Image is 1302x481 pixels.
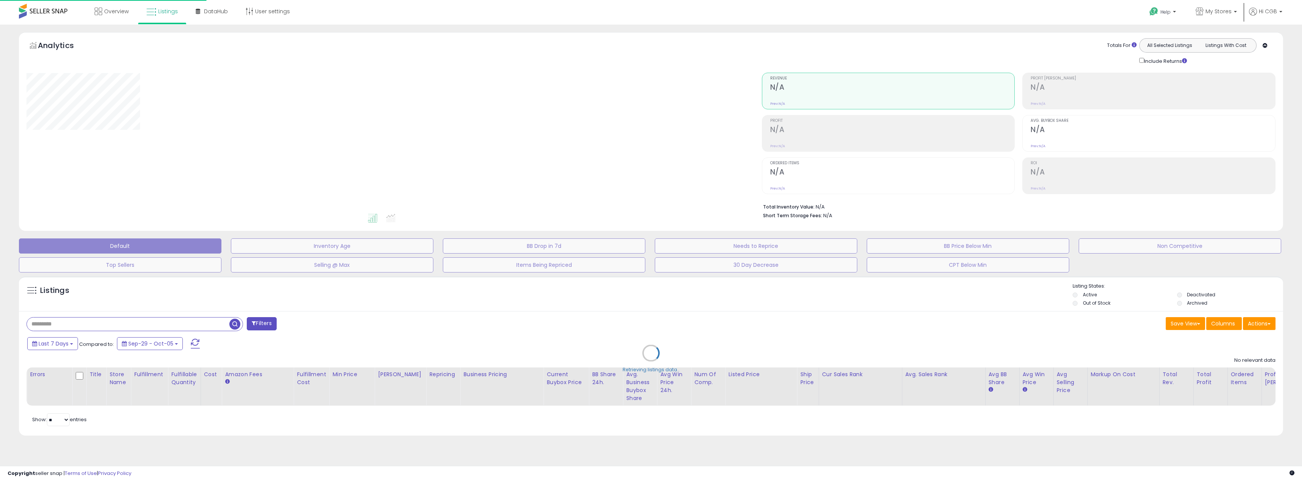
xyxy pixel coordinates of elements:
[1031,168,1275,178] h2: N/A
[655,257,857,272] button: 30 Day Decrease
[770,101,785,106] small: Prev: N/A
[770,144,785,148] small: Prev: N/A
[770,186,785,191] small: Prev: N/A
[623,366,679,373] div: Retrieving listings data..
[763,202,1270,211] li: N/A
[19,257,221,272] button: Top Sellers
[770,83,1015,93] h2: N/A
[1249,8,1282,25] a: Hi CGB
[38,40,89,53] h5: Analytics
[1031,161,1275,165] span: ROI
[1142,40,1198,50] button: All Selected Listings
[158,8,178,15] span: Listings
[770,119,1015,123] span: Profit
[1143,1,1184,25] a: Help
[1031,144,1045,148] small: Prev: N/A
[1031,83,1275,93] h2: N/A
[231,257,433,272] button: Selling @ Max
[763,212,822,219] b: Short Term Storage Fees:
[443,238,645,254] button: BB Drop in 7d
[1134,56,1196,65] div: Include Returns
[1031,119,1275,123] span: Avg. Buybox Share
[1259,8,1277,15] span: Hi CGB
[867,238,1069,254] button: BB Price Below Min
[763,204,815,210] b: Total Inventory Value:
[1031,186,1045,191] small: Prev: N/A
[1031,101,1045,106] small: Prev: N/A
[1031,76,1275,81] span: Profit [PERSON_NAME]
[823,212,832,219] span: N/A
[204,8,228,15] span: DataHub
[1079,238,1281,254] button: Non Competitive
[19,238,221,254] button: Default
[655,238,857,254] button: Needs to Reprice
[770,168,1015,178] h2: N/A
[867,257,1069,272] button: CPT Below Min
[1031,125,1275,135] h2: N/A
[231,238,433,254] button: Inventory Age
[104,8,129,15] span: Overview
[770,125,1015,135] h2: N/A
[443,257,645,272] button: Items Being Repriced
[1198,40,1254,50] button: Listings With Cost
[1205,8,1232,15] span: My Stores
[770,161,1015,165] span: Ordered Items
[770,76,1015,81] span: Revenue
[1160,9,1171,15] span: Help
[1149,7,1159,16] i: Get Help
[1107,42,1137,49] div: Totals For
